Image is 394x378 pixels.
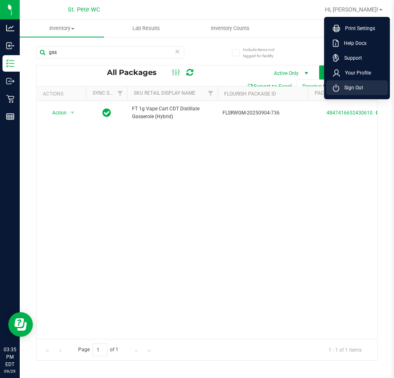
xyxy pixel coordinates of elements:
inline-svg: Inventory [6,59,14,68]
span: Your Profile [340,69,371,77]
span: FT 1g Vape Cart CDT Distillate Gasserole (Hybrid) [132,105,213,121]
a: Flourish Package ID [224,91,276,97]
a: Support [333,54,385,62]
span: Help Docs [339,39,366,47]
span: Sync from Compliance System [375,110,380,116]
span: Support [339,54,362,62]
a: Help Docs [333,39,385,47]
span: All Packages [107,68,165,77]
button: Export to Excel [242,79,297,93]
a: Filter [204,86,218,100]
span: Sign Out [339,84,363,92]
p: 09/29 [4,368,16,374]
a: Package ID [315,90,343,96]
p: 03:35 PM EDT [4,346,16,368]
span: select [67,107,78,119]
span: Page of 1 [71,343,125,356]
span: Inventory [20,25,104,32]
inline-svg: Outbound [6,77,14,85]
inline-svg: Inbound [6,42,14,50]
button: Receive Non-Cannabis [297,79,365,93]
span: Hi, [PERSON_NAME]! [325,6,378,13]
a: Filter [114,86,127,100]
inline-svg: Retail [6,95,14,103]
span: St. Pete WC [68,6,100,13]
input: 1 [93,343,107,356]
a: Sync Status [93,90,124,96]
a: Inventory Counts [188,20,273,37]
span: 1 - 1 of 1 items [322,343,368,356]
span: Clear [174,46,180,57]
inline-svg: Analytics [6,24,14,32]
span: Action [45,107,67,119]
li: Sign Out [326,80,388,95]
span: Inventory Counts [200,25,261,32]
span: FLSRWGM-20250904-736 [222,109,303,117]
iframe: Resource center [8,312,33,337]
span: Lab Results [121,25,171,32]
a: 4847416652430610 [327,110,373,116]
a: Sku Retail Display Name [134,90,195,96]
span: Include items not tagged for facility [243,47,284,59]
span: In Sync [102,107,111,119]
span: Print Settings [340,24,375,33]
button: Bulk Actions [319,65,365,79]
a: Inventory [20,20,104,37]
a: Lab Results [104,20,188,37]
div: Actions [43,91,83,97]
input: Search Package ID, Item Name, SKU, Lot or Part Number... [36,46,184,58]
inline-svg: Reports [6,112,14,121]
